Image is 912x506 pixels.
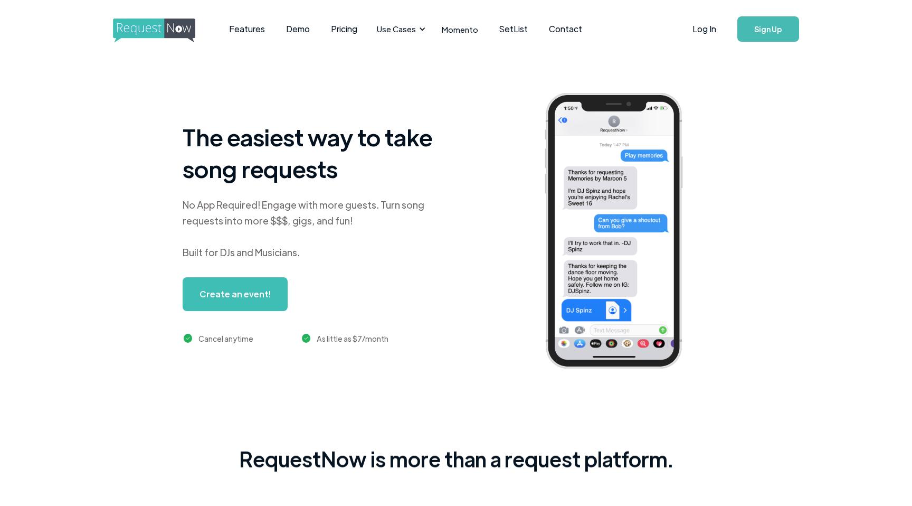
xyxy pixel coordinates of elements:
[317,332,388,345] div: As little as $7/month
[370,13,429,45] div: Use Cases
[183,197,446,260] div: No App Required! Engage with more guests. Turn song requests into more $$$, gigs, and fun! Built ...
[113,18,192,40] a: home
[198,332,253,345] div: Cancel anytime
[538,13,593,45] a: Contact
[275,13,320,45] a: Demo
[682,11,727,48] a: Log In
[320,13,368,45] a: Pricing
[533,86,711,380] img: iphone screenshot
[218,13,275,45] a: Features
[183,121,446,184] h1: The easiest way to take song requests
[377,23,416,35] div: Use Cases
[737,16,799,42] a: Sign Up
[489,13,538,45] a: SetList
[302,334,311,343] img: green checkmark
[113,18,215,43] img: requestnow logo
[183,277,288,311] a: Create an event!
[184,334,193,343] img: green checkmark
[431,14,489,45] a: Momento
